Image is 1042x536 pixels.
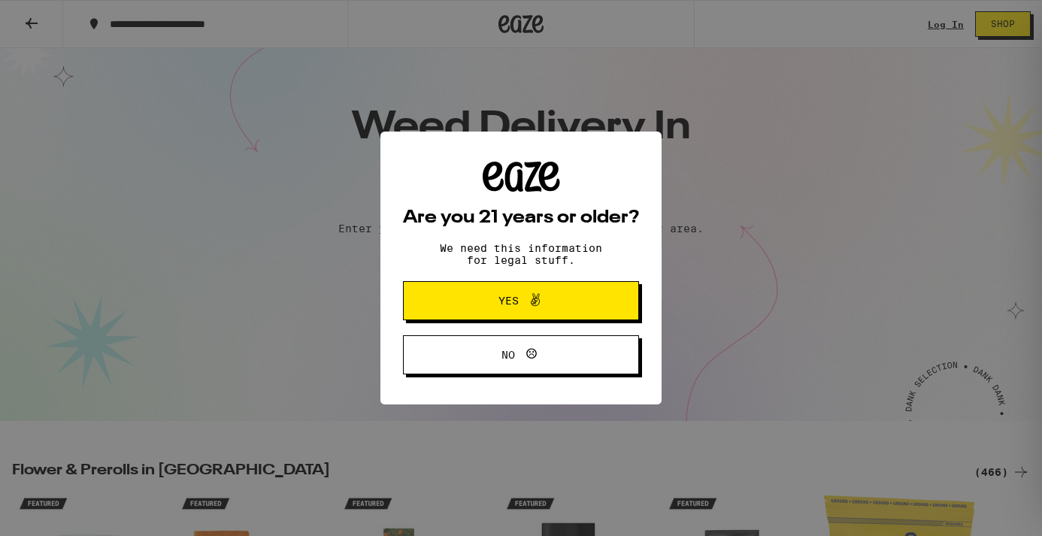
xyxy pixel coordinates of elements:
[427,242,615,266] p: We need this information for legal stuff.
[403,335,639,374] button: No
[403,281,639,320] button: Yes
[501,350,515,360] span: No
[498,295,519,306] span: Yes
[403,209,639,227] h2: Are you 21 years or older?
